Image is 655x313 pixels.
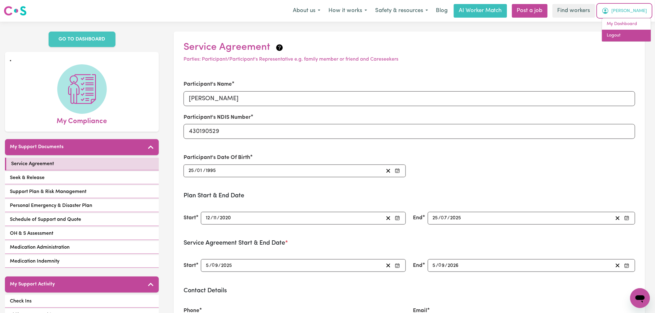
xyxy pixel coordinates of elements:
[439,261,445,270] input: --
[439,215,441,221] span: /
[439,263,442,268] span: 0
[203,168,206,174] span: /
[221,261,232,270] input: ----
[630,288,650,308] iframe: Button to launch messaging window
[194,168,197,174] span: /
[441,216,444,221] span: 0
[5,186,159,198] a: Support Plan & Risk Management
[10,188,86,195] span: Support Plan & Risk Management
[432,4,451,18] a: Blog
[5,139,159,155] button: My Support Documents
[5,255,159,268] a: Medication Indemnity
[5,172,159,184] a: Seek & Release
[184,214,196,222] label: Start
[5,199,159,212] a: Personal Emergency & Disaster Plan
[413,262,423,270] label: End
[10,298,32,305] span: Check Ins
[197,167,203,175] input: --
[432,261,436,270] input: --
[188,167,194,175] input: --
[184,114,251,122] label: Participant's NDIS Number
[4,4,27,18] a: Careseekers logo
[212,261,218,270] input: --
[212,263,215,268] span: 0
[10,244,70,251] span: Medication Administration
[10,202,92,209] span: Personal Emergency & Disaster Plan
[5,213,159,226] a: Schedule of Support and Quote
[218,263,221,268] span: /
[448,261,459,270] input: ----
[213,214,217,222] input: --
[602,18,651,30] a: My Dashboard
[10,64,154,127] a: My Compliance
[512,4,548,18] a: Post a job
[184,287,635,294] h3: Contact Details
[454,4,507,18] a: AI Worker Match
[184,41,635,53] h2: Service Agreement
[371,4,432,17] button: Safety & resources
[5,227,159,240] a: OH & S Assessment
[10,230,53,237] span: OH & S Assessment
[289,4,324,17] button: About us
[49,32,115,47] a: GO TO DASHBOARD
[10,216,81,223] span: Schedule of Support and Quote
[445,263,448,268] span: /
[432,214,439,222] input: --
[184,56,635,63] p: Parties: Participant/Participant's Representative e.g. family member or friend and Careseekers
[11,160,54,168] span: Service Agreement
[553,4,595,18] a: Find workers
[324,4,371,17] button: How it works
[197,168,200,173] span: 0
[5,241,159,254] a: Medication Administration
[184,262,196,270] label: Start
[5,158,159,170] a: Service Agreement
[448,215,450,221] span: /
[184,192,635,199] h3: Plan Start & End Date
[436,263,439,268] span: /
[5,277,159,293] button: My Support Activity
[450,214,462,222] input: ----
[184,154,250,162] label: Participant's Date Of Birth
[612,8,647,15] span: [PERSON_NAME]
[217,215,219,221] span: /
[210,215,213,221] span: /
[10,281,55,287] h5: My Support Activity
[5,295,159,308] a: Check Ins
[209,263,212,268] span: /
[206,214,210,222] input: --
[10,144,63,150] h5: My Support Documents
[184,239,635,247] h3: Service Agreement Start & End Date
[57,114,107,127] span: My Compliance
[4,5,27,16] img: Careseekers logo
[10,174,45,182] span: Seek & Release
[441,214,448,222] input: --
[206,261,209,270] input: --
[184,80,232,88] label: Participant's Name
[598,4,651,17] button: My Account
[219,214,232,222] input: ----
[602,30,651,41] a: Logout
[602,18,651,42] div: My Account
[206,167,217,175] input: ----
[10,258,59,265] span: Medication Indemnity
[413,214,423,222] label: End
